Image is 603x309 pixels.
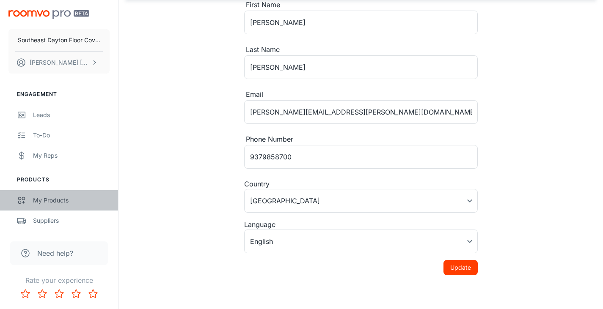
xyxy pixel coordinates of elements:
[443,260,478,275] button: Update
[244,219,478,230] div: Language
[33,110,110,120] div: Leads
[244,179,478,189] div: Country
[244,44,478,55] div: Last Name
[68,285,85,302] button: Rate 4 star
[33,131,110,140] div: To-do
[8,29,110,51] button: Southeast Dayton Floor Coverings International
[34,285,51,302] button: Rate 2 star
[244,230,478,253] div: English
[8,52,110,74] button: [PERSON_NAME] [PERSON_NAME]
[244,89,478,100] div: Email
[18,36,100,45] p: Southeast Dayton Floor Coverings International
[33,151,110,160] div: My Reps
[85,285,102,302] button: Rate 5 star
[33,216,110,225] div: Suppliers
[244,134,478,145] div: Phone Number
[8,10,89,19] img: Roomvo PRO Beta
[244,189,478,213] div: [GEOGRAPHIC_DATA]
[37,248,73,258] span: Need help?
[51,285,68,302] button: Rate 3 star
[7,275,111,285] p: Rate your experience
[17,285,34,302] button: Rate 1 star
[30,58,89,67] p: [PERSON_NAME] [PERSON_NAME]
[33,196,110,205] div: My Products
